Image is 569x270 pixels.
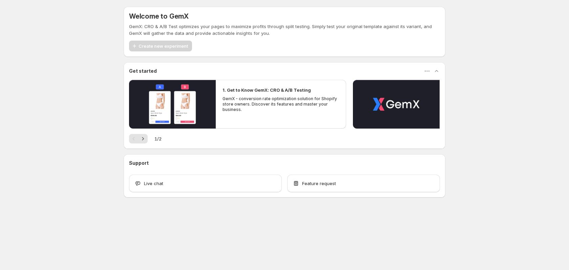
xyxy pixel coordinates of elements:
p: GemX - conversion rate optimization solution for Shopify store owners. Discover its features and ... [223,96,339,112]
button: Next [138,134,148,143]
span: Feature request [302,180,336,187]
h2: 1. Get to Know GemX: CRO & A/B Testing [223,87,311,93]
h3: Support [129,160,149,166]
span: 1 / 2 [154,135,162,142]
button: Play video [353,80,440,129]
h3: Get started [129,68,157,74]
nav: Pagination [129,134,148,143]
h5: Welcome to GemX [129,12,189,20]
p: GemX: CRO & A/B Test optimizes your pages to maximize profits through split testing. Simply test ... [129,23,440,37]
span: Live chat [144,180,163,187]
button: Play video [129,80,216,129]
